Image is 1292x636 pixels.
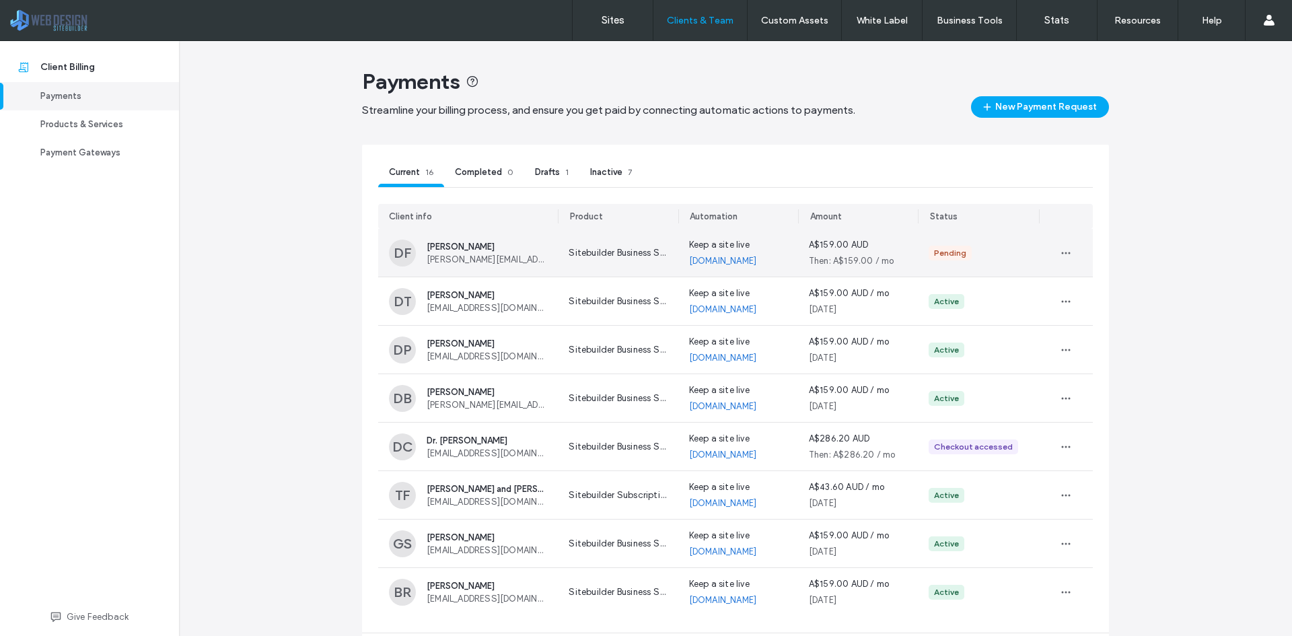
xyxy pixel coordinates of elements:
[689,448,757,462] a: [DOMAIN_NAME]
[569,441,849,452] span: Sitebuilder Business Subscription - Web Design Service and Support
[590,167,622,177] span: Inactive
[809,530,889,540] span: A$159.00 AUD / mo
[809,433,869,444] span: A$286.20 AUD
[934,489,959,501] div: Active
[569,490,812,500] span: Sitebuilder Subscription - Web Design Service and Support
[809,594,907,607] div: [DATE]
[569,587,849,597] span: Sitebuilder Business Subscription - Web Design Service and Support
[427,532,547,542] span: [PERSON_NAME]
[689,351,757,365] a: [DOMAIN_NAME]
[809,579,889,589] span: A$159.00 AUD / mo
[535,167,560,177] span: Drafts
[934,586,959,598] div: Active
[389,482,416,509] div: TF
[689,400,757,413] a: [DOMAIN_NAME]
[602,14,624,26] label: Sites
[569,538,849,549] span: Sitebuilder Business Subscription - Web Design Service and Support
[565,167,569,177] span: 1
[1044,14,1069,26] label: Stats
[971,96,1109,118] button: New Payment Request
[689,545,757,559] a: [DOMAIN_NAME]
[425,167,433,177] span: 16
[427,594,547,604] span: [EMAIL_ADDRESS][DOMAIN_NAME]
[1202,15,1222,26] label: Help
[40,61,151,74] div: Client Billing
[689,303,757,316] a: [DOMAIN_NAME]
[427,290,547,300] span: [PERSON_NAME]
[1114,15,1161,26] label: Resources
[689,594,757,607] a: [DOMAIN_NAME]
[809,337,889,347] span: A$159.00 AUD / mo
[427,448,547,458] span: [EMAIL_ADDRESS][DOMAIN_NAME]
[934,392,959,404] div: Active
[389,385,416,412] div: DB
[569,248,849,258] span: Sitebuilder Business Subscription - Web Design Service and Support
[857,15,908,26] label: White Label
[689,433,750,444] span: Keep a site live
[427,303,547,313] span: [EMAIL_ADDRESS][DOMAIN_NAME]
[427,581,547,591] span: [PERSON_NAME]
[809,288,889,298] span: A$159.00 AUD / mo
[690,210,738,223] div: Automation
[569,393,849,403] span: Sitebuilder Business Subscription - Web Design Service and Support
[689,497,757,510] a: [DOMAIN_NAME]
[389,210,432,223] div: Client info
[455,167,502,177] span: Completed
[427,351,547,361] span: [EMAIL_ADDRESS][DOMAIN_NAME]
[934,538,959,550] div: Active
[362,104,855,116] span: Streamline your billing process, and ensure you get paid by connecting automatic actions to payme...
[427,254,547,264] span: [PERSON_NAME][EMAIL_ADDRESS][DOMAIN_NAME]
[389,167,420,177] span: Current
[667,15,733,26] label: Clients & Team
[689,254,757,268] a: [DOMAIN_NAME]
[809,545,907,559] div: [DATE]
[934,344,959,356] div: Active
[809,240,868,250] span: A$159.00 AUD
[427,242,547,252] span: [PERSON_NAME]
[427,497,547,507] span: [EMAIL_ADDRESS][DOMAIN_NAME]
[362,68,460,95] span: Payments
[809,254,907,268] div: Then: A$159.00 / mo
[40,146,151,160] div: Payment Gateways
[930,210,958,223] div: Status
[809,400,907,413] div: [DATE]
[427,484,547,494] span: [PERSON_NAME] and [PERSON_NAME]
[427,339,547,349] span: [PERSON_NAME]
[689,482,750,492] span: Keep a site live
[427,545,547,555] span: [EMAIL_ADDRESS][DOMAIN_NAME]
[570,210,603,223] div: Product
[761,15,828,26] label: Custom Assets
[389,337,416,363] div: DP
[389,240,416,267] div: DF
[40,118,151,131] div: Products & Services
[389,288,416,315] div: DT
[934,247,966,259] div: Pending
[810,210,842,223] div: Amount
[628,167,632,177] span: 7
[67,610,129,624] span: Give Feedback
[389,530,416,557] div: GS
[689,385,750,395] span: Keep a site live
[427,387,547,397] span: [PERSON_NAME]
[389,579,416,606] div: BR
[689,337,750,347] span: Keep a site live
[689,579,750,589] span: Keep a site live
[934,441,1013,453] div: Checkout accessed
[569,345,849,355] span: Sitebuilder Business Subscription - Web Design Service and Support
[689,530,750,540] span: Keep a site live
[389,433,416,460] div: DC
[427,400,547,410] span: [PERSON_NAME][EMAIL_ADDRESS][PERSON_NAME][DOMAIN_NAME]
[689,288,750,298] span: Keep a site live
[569,296,849,306] span: Sitebuilder Business Subscription - Web Design Service and Support
[809,497,907,510] div: [DATE]
[809,448,907,462] div: Then: A$286.20 / mo
[937,15,1003,26] label: Business Tools
[40,90,151,103] div: Payments
[934,295,959,308] div: Active
[689,240,750,250] span: Keep a site live
[809,351,907,365] div: [DATE]
[809,385,889,395] span: A$159.00 AUD / mo
[427,435,547,446] span: Dr. [PERSON_NAME]
[507,167,513,177] span: 0
[809,303,907,316] div: [DATE]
